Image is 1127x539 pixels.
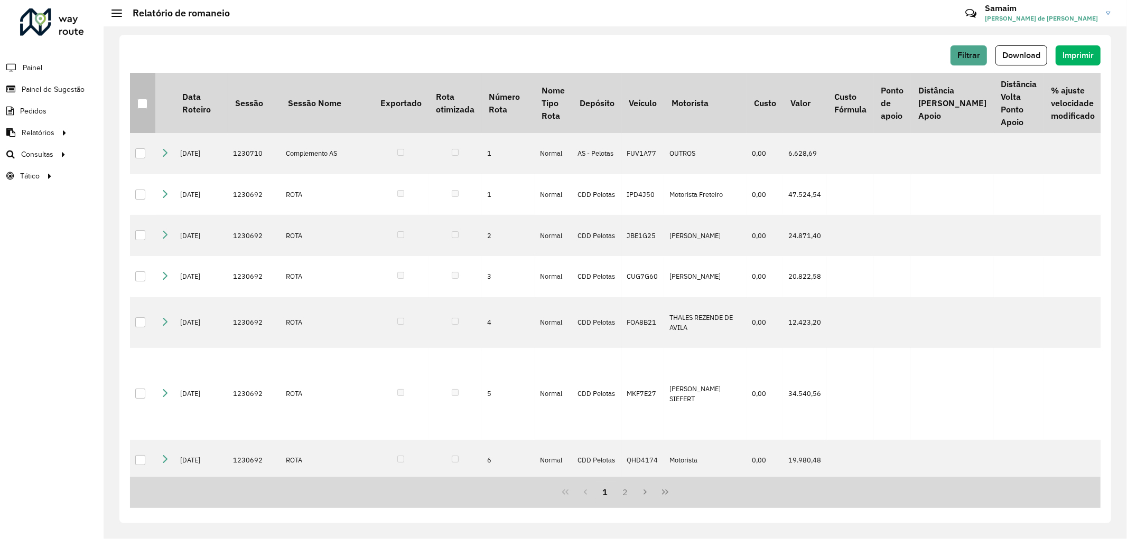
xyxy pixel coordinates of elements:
[783,348,827,440] td: 34.540,56
[1044,73,1102,133] th: % ajuste velocidade modificado
[572,133,621,174] td: AS - Pelotas
[747,215,783,256] td: 0,00
[535,174,572,215] td: Normal
[747,73,783,133] th: Custo
[1002,51,1040,60] span: Download
[429,73,481,133] th: Rota otimizada
[21,149,53,160] span: Consultas
[572,256,621,297] td: CDD Pelotas
[175,256,228,297] td: [DATE]
[622,133,664,174] td: FUV1A77
[1063,51,1094,60] span: Imprimir
[783,215,827,256] td: 24.871,40
[622,73,664,133] th: Veículo
[747,133,783,174] td: 0,00
[20,106,46,117] span: Pedidos
[622,256,664,297] td: CUG7G60
[572,174,621,215] td: CDD Pelotas
[281,297,373,348] td: ROTA
[22,84,85,95] span: Painel de Sugestão
[622,215,664,256] td: JBE1G25
[281,133,373,174] td: Complemento AS
[622,440,664,481] td: QHD4174
[535,440,572,481] td: Normal
[23,62,42,73] span: Painel
[482,215,535,256] td: 2
[595,482,616,502] button: 1
[664,133,747,174] td: OUTROS
[664,297,747,348] td: THALES REZENDE DE AVILA
[957,51,980,60] span: Filtrar
[747,297,783,348] td: 0,00
[175,215,228,256] td: [DATE]
[482,297,535,348] td: 4
[281,256,373,297] td: ROTA
[175,348,228,440] td: [DATE]
[228,73,281,133] th: Sessão
[482,256,535,297] td: 3
[664,174,747,215] td: Motorista Freteiro
[783,174,827,215] td: 47.524,54
[783,256,827,297] td: 20.822,58
[22,127,54,138] span: Relatórios
[635,482,655,502] button: Next Page
[664,440,747,481] td: Motorista
[951,45,987,65] button: Filtrar
[874,73,911,133] th: Ponto de apoio
[911,73,993,133] th: Distância [PERSON_NAME] Apoio
[622,297,664,348] td: FOA8B21
[827,73,873,133] th: Custo Fórmula
[572,215,621,256] td: CDD Pelotas
[175,440,228,481] td: [DATE]
[281,215,373,256] td: ROTA
[985,14,1098,23] span: [PERSON_NAME] de [PERSON_NAME]
[535,73,572,133] th: Nome Tipo Rota
[783,440,827,481] td: 19.980,48
[994,73,1044,133] th: Distância Volta Ponto Apoio
[747,348,783,440] td: 0,00
[228,133,281,174] td: 1230710
[783,297,827,348] td: 12.423,20
[1056,45,1101,65] button: Imprimir
[175,174,228,215] td: [DATE]
[535,256,572,297] td: Normal
[281,440,373,481] td: ROTA
[535,133,572,174] td: Normal
[373,73,429,133] th: Exportado
[482,73,535,133] th: Número Rota
[535,215,572,256] td: Normal
[281,348,373,440] td: ROTA
[995,45,1047,65] button: Download
[622,348,664,440] td: MKF7E27
[228,348,281,440] td: 1230692
[228,256,281,297] td: 1230692
[228,297,281,348] td: 1230692
[747,256,783,297] td: 0,00
[572,440,621,481] td: CDD Pelotas
[664,73,747,133] th: Motorista
[572,297,621,348] td: CDD Pelotas
[228,440,281,481] td: 1230692
[616,482,636,502] button: 2
[175,73,228,133] th: Data Roteiro
[175,297,228,348] td: [DATE]
[281,73,373,133] th: Sessão Nome
[175,133,228,174] td: [DATE]
[281,174,373,215] td: ROTA
[535,348,572,440] td: Normal
[664,215,747,256] td: [PERSON_NAME]
[747,440,783,481] td: 0,00
[572,348,621,440] td: CDD Pelotas
[572,73,621,133] th: Depósito
[228,174,281,215] td: 1230692
[783,73,827,133] th: Valor
[228,215,281,256] td: 1230692
[655,482,675,502] button: Last Page
[664,348,747,440] td: [PERSON_NAME] SIEFERT
[482,440,535,481] td: 6
[783,133,827,174] td: 6.628,69
[482,133,535,174] td: 1
[960,2,982,25] a: Contato Rápido
[482,348,535,440] td: 5
[622,174,664,215] td: IPD4J50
